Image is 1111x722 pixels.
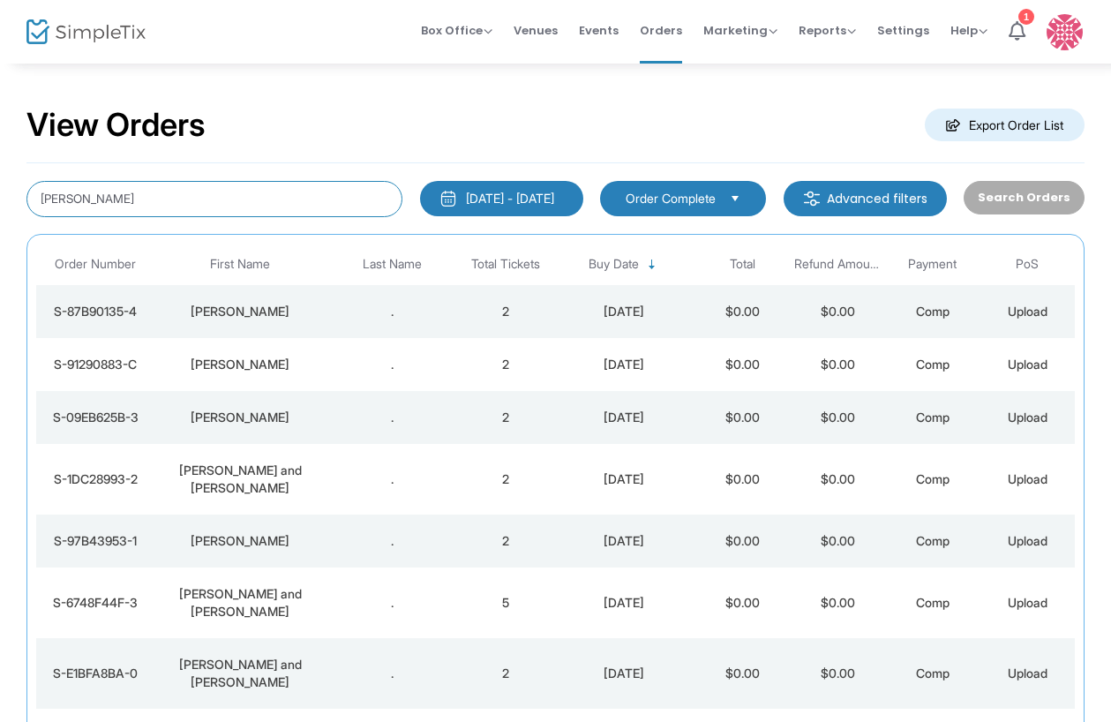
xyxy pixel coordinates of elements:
[558,594,691,612] div: 9/9/2025
[458,244,552,285] th: Total Tickets
[790,638,884,709] td: $0.00
[514,8,558,53] span: Venues
[784,181,947,216] m-button: Advanced filters
[330,356,454,373] div: .
[1008,357,1047,372] span: Upload
[1008,471,1047,486] span: Upload
[41,303,150,320] div: S-87B90135-4
[626,190,716,207] span: Order Complete
[1008,595,1047,610] span: Upload
[1008,666,1047,681] span: Upload
[695,391,790,444] td: $0.00
[421,22,492,39] span: Box Office
[723,189,747,208] button: Select
[790,568,884,638] td: $0.00
[645,258,659,272] span: Sortable
[916,410,950,425] span: Comp
[41,470,150,488] div: S-1DC28993-2
[1008,304,1047,319] span: Upload
[159,462,320,497] div: Caryn and Brian Donocoff
[916,595,950,610] span: Comp
[458,568,552,638] td: 5
[916,533,950,548] span: Comp
[799,22,856,39] span: Reports
[695,338,790,391] td: $0.00
[916,304,950,319] span: Comp
[916,666,950,681] span: Comp
[159,656,320,691] div: Caryn and Brian Donocoff
[466,190,554,207] div: [DATE] - [DATE]
[330,665,454,682] div: .
[803,190,821,207] img: filter
[159,303,320,320] div: Caryn Lieberson
[790,515,884,568] td: $0.00
[695,568,790,638] td: $0.00
[908,257,957,272] span: Payment
[695,244,790,285] th: Total
[363,257,422,272] span: Last Name
[159,532,320,550] div: Caryn Lieberson
[790,244,884,285] th: Refund Amount
[695,285,790,338] td: $0.00
[558,470,691,488] div: 9/9/2025
[950,22,987,39] span: Help
[330,532,454,550] div: .
[1016,257,1039,272] span: PoS
[41,409,150,426] div: S-09EB625B-3
[790,391,884,444] td: $0.00
[330,470,454,488] div: .
[210,257,270,272] span: First Name
[916,357,950,372] span: Comp
[41,356,150,373] div: S-91290883-C
[458,391,552,444] td: 2
[695,638,790,709] td: $0.00
[589,257,639,272] span: Buy Date
[159,356,320,373] div: Caryn Lieberson
[159,585,320,620] div: Jake and Caryn Boisselle
[558,356,691,373] div: 9/9/2025
[41,532,150,550] div: S-97B43953-1
[55,257,136,272] span: Order Number
[790,285,884,338] td: $0.00
[695,444,790,515] td: $0.00
[695,515,790,568] td: $0.00
[1008,410,1047,425] span: Upload
[159,409,320,426] div: Caryn Lieberson
[458,444,552,515] td: 2
[330,594,454,612] div: .
[558,303,691,320] div: 9/9/2025
[703,22,777,39] span: Marketing
[458,285,552,338] td: 2
[558,665,691,682] div: 9/9/2025
[877,8,929,53] span: Settings
[26,181,402,217] input: Search by name, email, phone, order number, ip address, or last 4 digits of card
[790,338,884,391] td: $0.00
[458,515,552,568] td: 2
[925,109,1085,141] m-button: Export Order List
[420,181,583,216] button: [DATE] - [DATE]
[439,190,457,207] img: monthly
[558,409,691,426] div: 9/9/2025
[558,532,691,550] div: 9/9/2025
[1018,9,1034,25] div: 1
[330,303,454,320] div: .
[579,8,619,53] span: Events
[26,106,206,145] h2: View Orders
[790,444,884,515] td: $0.00
[1008,533,1047,548] span: Upload
[330,409,454,426] div: .
[458,338,552,391] td: 2
[916,471,950,486] span: Comp
[41,665,150,682] div: S-E1BFA8BA-0
[458,638,552,709] td: 2
[640,8,682,53] span: Orders
[41,594,150,612] div: S-6748F44F-3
